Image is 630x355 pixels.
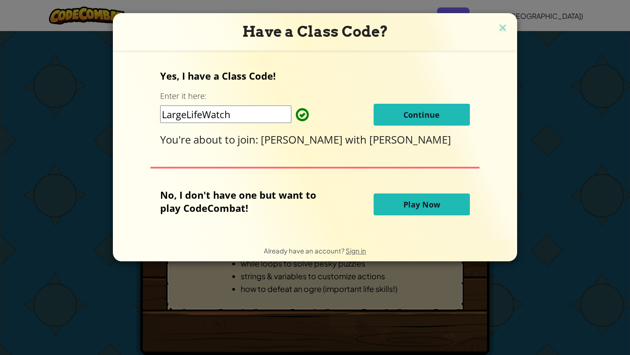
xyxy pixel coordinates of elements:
span: [PERSON_NAME] [261,132,345,147]
p: Yes, I have a Class Code! [160,69,469,82]
span: [PERSON_NAME] [369,132,451,147]
button: Play Now [374,193,470,215]
span: Play Now [403,199,440,210]
label: Enter it here: [160,91,206,102]
button: Continue [374,104,470,126]
span: Have a Class Code? [242,23,388,40]
a: Sign in [346,246,366,255]
p: No, I don't have one but want to play CodeCombat! [160,188,329,214]
span: with [345,132,369,147]
span: You're about to join: [160,132,261,147]
img: close icon [497,22,508,35]
span: Already have an account? [264,246,346,255]
span: Continue [403,109,440,120]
